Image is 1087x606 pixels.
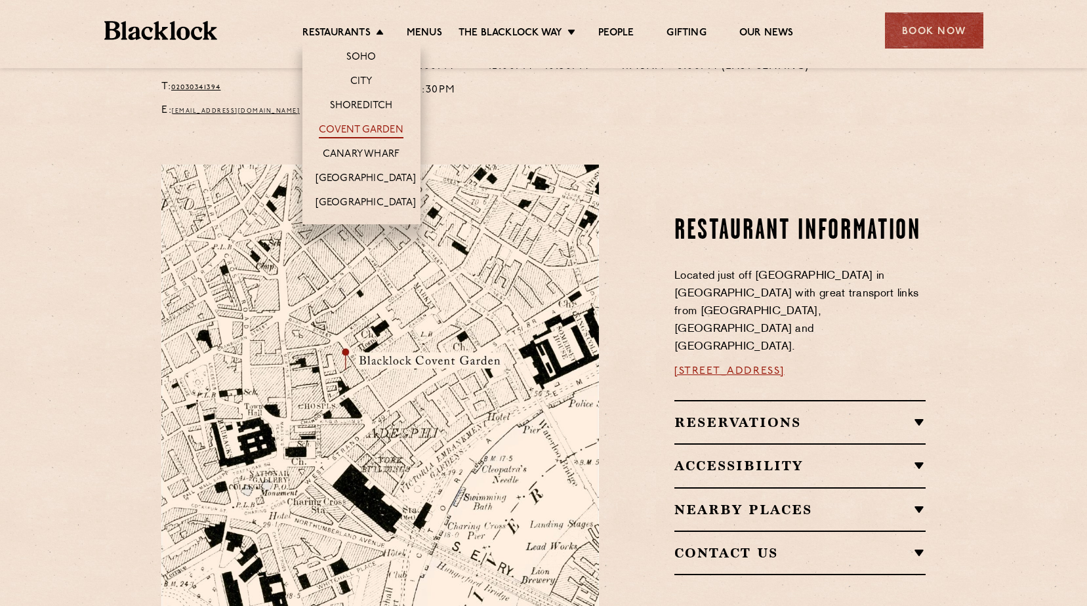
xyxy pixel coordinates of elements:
[319,124,403,138] a: Covent Garden
[330,100,393,114] a: Shoreditch
[598,27,634,41] a: People
[674,414,926,430] h2: Reservations
[674,271,918,352] span: Located just off [GEOGRAPHIC_DATA] in [GEOGRAPHIC_DATA] with great transport links from [GEOGRAPH...
[171,83,221,91] a: 02030341394
[316,172,416,187] a: [GEOGRAPHIC_DATA]
[674,502,926,517] h2: Nearby Places
[407,27,442,41] a: Menus
[739,27,794,41] a: Our News
[667,27,706,41] a: Gifting
[302,27,371,41] a: Restaurants
[885,12,983,49] div: Book Now
[172,108,300,114] a: [EMAIL_ADDRESS][DOMAIN_NAME]
[674,215,926,248] h2: Restaurant information
[323,148,400,163] a: Canary Wharf
[104,21,218,40] img: BL_Textured_Logo-footer-cropped.svg
[350,75,373,90] a: City
[674,545,926,561] h2: Contact Us
[161,79,338,96] p: T:
[161,102,338,119] p: E:
[674,458,926,474] h2: Accessibility
[459,27,562,41] a: The Blacklock Way
[346,51,377,66] a: Soho
[674,366,785,376] a: [STREET_ADDRESS]
[316,197,416,211] a: [GEOGRAPHIC_DATA]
